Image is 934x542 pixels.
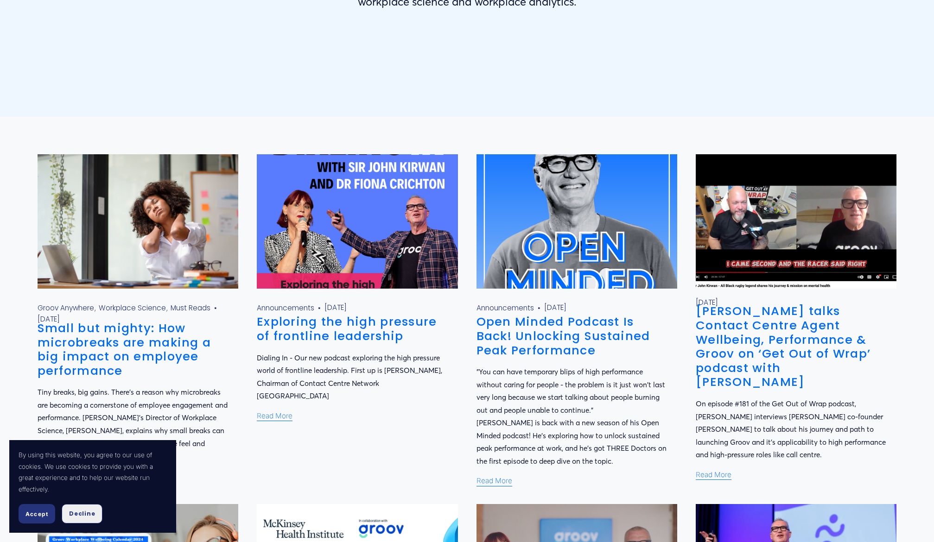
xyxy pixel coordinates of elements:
[477,366,667,416] p: "You can have temporary blips of high performance without caring for people - the problem is it j...
[19,504,55,523] button: Accept
[695,153,898,289] img: Sir John Kirwan talks Contact Centre Agent Wellbeing, Performance &amp; Groov on ‘Get Out of Wrap...
[25,510,48,517] span: Accept
[19,449,167,495] p: By using this website, you agree to our use of cookies. We use cookies to provide you with a grea...
[696,397,887,461] p: On episode #181 of the Get Out of Wrap podcast, [PERSON_NAME] interviews [PERSON_NAME] co-founder...
[257,403,292,423] a: Read More
[38,317,60,321] time: [DATE]
[99,303,166,313] a: Workplace Science
[477,467,512,488] a: Read More
[94,303,96,312] span: ,
[69,510,95,518] span: Decline
[36,153,239,289] img: Small but mighty: How microbreaks are making a big impact on employee performance
[475,153,678,289] img: Open Minded Podcast Is Back! Unlocking Sustained Peak Performance
[544,306,566,309] time: [DATE]
[38,303,94,313] a: Groov Anywhere
[477,416,667,467] p: [PERSON_NAME] is back with a new season of his Open Minded podcast! He's exploring how to unlock ...
[696,461,731,482] a: Read More
[696,301,718,304] time: [DATE]
[257,303,314,313] a: Announcements
[38,386,229,462] p: Tiny breaks, big gains. There’s a reason why microbreaks are becoming a cornerstone of employee e...
[477,303,534,313] a: Announcements
[256,153,459,289] img: Exploring the high pressure of frontline leadership
[324,306,347,309] time: [DATE]
[166,303,168,312] span: ,
[257,313,437,344] a: Exploring the high pressure of frontline leadership
[696,303,870,390] a: [PERSON_NAME] talks Contact Centre Agent Wellbeing, Performance & Groov on ‘Get Out of Wrap’ podc...
[171,303,210,313] a: Must Reads
[62,504,102,523] button: Decline
[257,352,448,403] p: Dialing In - Our new podcast exploring the high pressure world of frontline leadership. First up ...
[38,320,211,379] a: Small but mighty: How microbreaks are making a big impact on employee performance
[477,313,650,358] a: Open Minded Podcast Is Back! Unlocking Sustained Peak Performance
[9,440,176,533] section: Cookie banner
